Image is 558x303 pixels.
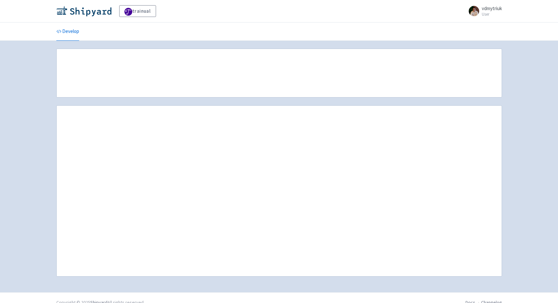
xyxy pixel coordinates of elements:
small: User [482,12,502,16]
span: vdmytriuk [482,5,502,11]
img: Shipyard logo [56,6,111,16]
a: vdmytriuk User [465,6,502,16]
a: Develop [56,23,79,41]
a: trainual [119,5,156,17]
